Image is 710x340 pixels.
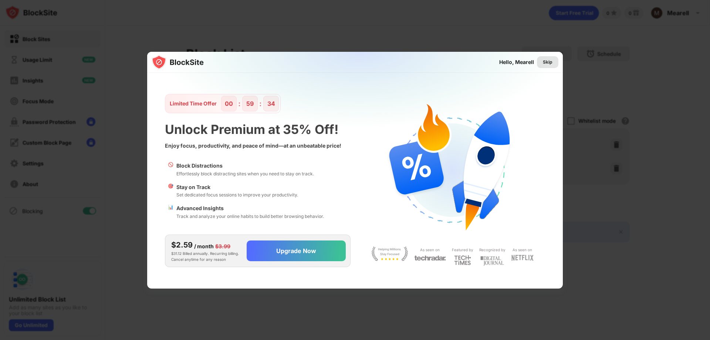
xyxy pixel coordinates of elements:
[152,52,567,198] img: gradient.svg
[452,246,473,253] div: Featured by
[480,255,504,267] img: light-digital-journal.svg
[171,239,193,250] div: $2.59
[176,204,324,212] div: Advanced Insights
[168,204,173,220] div: 📊
[171,239,241,262] div: $31.12 Billed annually. Recurring billing. Cancel anytime for any reason
[479,246,506,253] div: Recognized by
[371,246,408,261] img: light-stay-focus.svg
[194,242,214,250] div: / month
[215,242,230,250] div: $3.99
[513,246,532,253] div: As seen on
[420,246,440,253] div: As seen on
[276,247,316,255] div: Upgrade Now
[414,255,446,261] img: light-techradar.svg
[176,213,324,220] div: Track and analyze your online habits to build better browsing behavior.
[511,255,534,261] img: light-netflix.svg
[543,58,552,66] div: Skip
[454,255,471,265] img: light-techtimes.svg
